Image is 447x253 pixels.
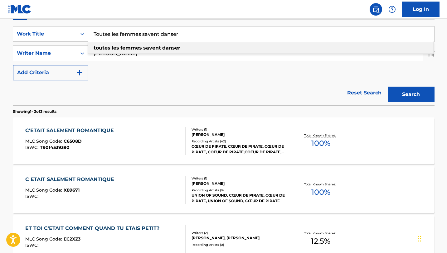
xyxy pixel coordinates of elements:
div: Writers ( 1 ) [192,127,286,132]
p: Total Known Shares: [304,231,338,236]
span: T9014539390 [40,145,70,150]
div: [PERSON_NAME], [PERSON_NAME] [192,235,286,241]
p: Total Known Shares: [304,182,338,187]
p: Showing 1 - 3 of 3 results [13,109,56,114]
img: 9d2ae6d4665cec9f34b9.svg [76,69,83,76]
a: C ETAIT SALEMENT ROMANTIQUEMLC Song Code:X89671ISWC:Writers (1)[PERSON_NAME]Recording Artists (9)... [13,166,435,213]
div: Recording Artists ( 9 ) [192,188,286,193]
strong: savent [143,45,161,51]
span: MLC Song Code : [25,138,64,144]
span: C6508D [64,138,82,144]
div: [PERSON_NAME] [192,181,286,186]
a: Reset Search [344,86,385,100]
div: Writers ( 2 ) [192,231,286,235]
img: help [388,6,396,13]
span: 12.5 % [311,236,330,247]
form: Search Form [13,26,435,105]
a: Public Search [370,3,382,16]
span: X89671 [64,187,80,193]
strong: les [112,45,119,51]
div: Work Title [17,30,73,38]
div: Writer Name [17,50,73,57]
img: search [372,6,380,13]
div: [PERSON_NAME] [192,132,286,137]
img: MLC Logo [7,5,32,14]
div: Help [386,3,398,16]
div: ET TOI C'ETAIT COMMENT QUAND TU ETAIS PETIT? [25,225,163,232]
span: ISWC : [25,145,40,150]
div: Recording Artists ( 42 ) [192,139,286,144]
div: Drag [418,229,421,248]
strong: femmes [120,45,142,51]
div: C ETAIT SALEMENT ROMANTIQUE [25,176,117,183]
a: Log In [402,2,440,17]
div: CŒUR DE PIRATE, CŒUR DE PIRATE, CŒUR DE PIRATE, COEUR DE PIRATE,COEUR DE PIRATE, COEUR DE PIRATE [192,144,286,155]
strong: danser [162,45,180,51]
button: Search [388,87,435,102]
div: UNION OF SOUND, CŒUR DE PIRATE, CŒUR DE PIRATE, UNION OF SOUND, CŒUR DE PIRATE [192,193,286,204]
div: Recording Artists ( 0 ) [192,242,286,247]
span: ISWC : [25,193,40,199]
span: 100 % [311,187,330,198]
a: C'ETAIT SALEMENT ROMANTIQUEMLC Song Code:C6508DISWC:T9014539390Writers (1)[PERSON_NAME]Recording ... [13,117,435,164]
p: Total Known Shares: [304,133,338,138]
span: MLC Song Code : [25,236,64,242]
span: EC2XZ3 [64,236,80,242]
span: MLC Song Code : [25,187,64,193]
strong: toutes [94,45,110,51]
span: 100 % [311,138,330,149]
div: C'ETAIT SALEMENT ROMANTIQUE [25,127,117,134]
div: Writers ( 1 ) [192,176,286,181]
span: ISWC : [25,242,40,248]
iframe: Chat Widget [416,223,447,253]
button: Add Criteria [13,65,88,80]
